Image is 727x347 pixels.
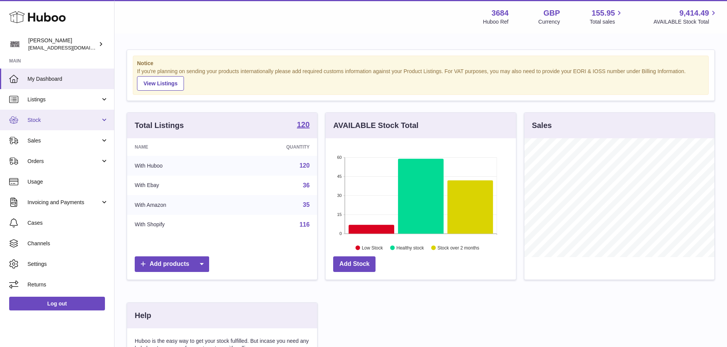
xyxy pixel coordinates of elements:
h3: AVAILABLE Stock Total [333,120,418,131]
div: [PERSON_NAME] [28,37,97,51]
div: Currency [538,18,560,26]
th: Quantity [231,138,318,156]
span: 9,414.49 [679,8,709,18]
td: With Amazon [127,195,231,215]
h3: Total Listings [135,120,184,131]
td: With Ebay [127,176,231,195]
div: If you're planning on sending your products internationally please add required customs informati... [137,68,704,91]
h3: Sales [532,120,552,131]
strong: 3684 [492,8,509,18]
text: 60 [337,155,342,160]
span: 155.95 [592,8,615,18]
strong: 120 [297,121,309,128]
span: Cases [27,219,108,227]
span: My Dashboard [27,75,108,83]
a: Add products [135,256,209,272]
span: Orders [27,158,100,165]
span: Total sales [590,18,624,26]
text: Stock over 2 months [438,245,479,250]
span: Invoicing and Payments [27,199,100,206]
div: Huboo Ref [483,18,509,26]
text: Healthy stock [397,245,424,250]
span: Settings [27,261,108,268]
span: Sales [27,137,100,144]
td: With Huboo [127,156,231,176]
th: Name [127,138,231,156]
span: Stock [27,117,100,124]
strong: Notice [137,60,704,67]
a: Log out [9,297,105,310]
text: 15 [337,212,342,217]
span: Returns [27,281,108,288]
img: theinternationalventure@gmail.com [9,38,21,50]
a: Add Stock [333,256,376,272]
text: 0 [340,231,342,236]
text: 45 [337,174,342,179]
span: [EMAIL_ADDRESS][DOMAIN_NAME] [28,45,112,51]
strong: GBP [543,8,560,18]
span: AVAILABLE Stock Total [653,18,718,26]
a: 35 [303,201,310,208]
a: 155.95 Total sales [590,8,624,26]
span: Listings [27,96,100,103]
a: 36 [303,182,310,189]
span: Usage [27,178,108,185]
a: 116 [300,221,310,228]
a: 9,414.49 AVAILABLE Stock Total [653,8,718,26]
text: Low Stock [362,245,383,250]
a: View Listings [137,76,184,91]
h3: Help [135,310,151,321]
a: 120 [300,162,310,169]
a: 120 [297,121,309,130]
td: With Shopify [127,215,231,235]
span: Channels [27,240,108,247]
text: 30 [337,193,342,198]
